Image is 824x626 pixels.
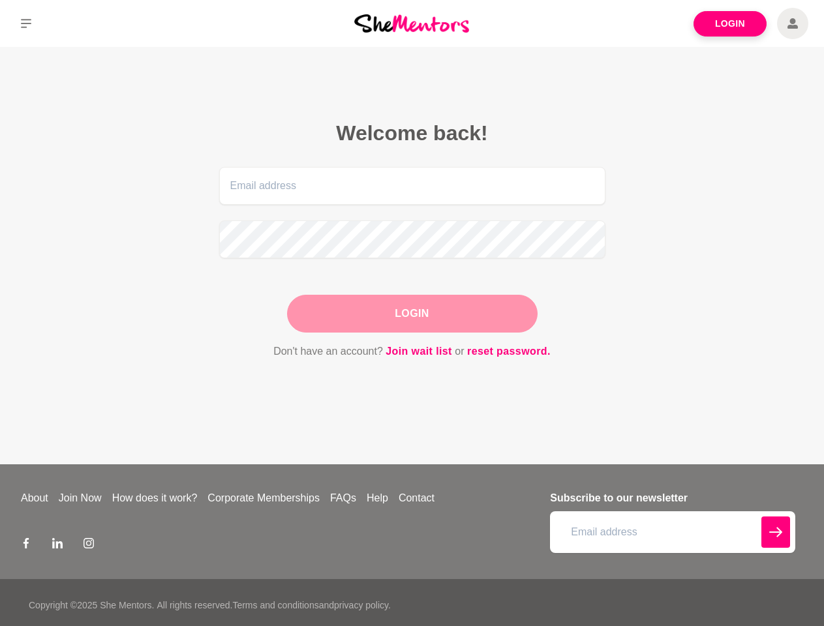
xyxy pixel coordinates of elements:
p: Don't have an account? or [219,343,605,360]
a: Join wait list [386,343,452,360]
a: LinkedIn [52,537,63,553]
p: All rights reserved. and . [157,599,390,612]
p: Copyright © 2025 She Mentors . [29,599,154,612]
a: Terms and conditions [232,600,318,610]
input: Email address [219,167,605,205]
a: reset password. [467,343,551,360]
a: privacy policy [334,600,388,610]
a: Instagram [84,537,94,553]
h2: Welcome back! [219,120,605,146]
a: Facebook [21,537,31,553]
a: About [16,490,53,506]
a: Join Now [53,490,107,506]
a: Login [694,11,767,37]
a: Help [361,490,393,506]
a: Corporate Memberships [202,490,325,506]
a: Contact [393,490,440,506]
input: Email address [550,511,795,553]
a: FAQs [325,490,361,506]
h4: Subscribe to our newsletter [550,490,795,506]
a: How does it work? [107,490,203,506]
img: She Mentors Logo [354,14,469,32]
